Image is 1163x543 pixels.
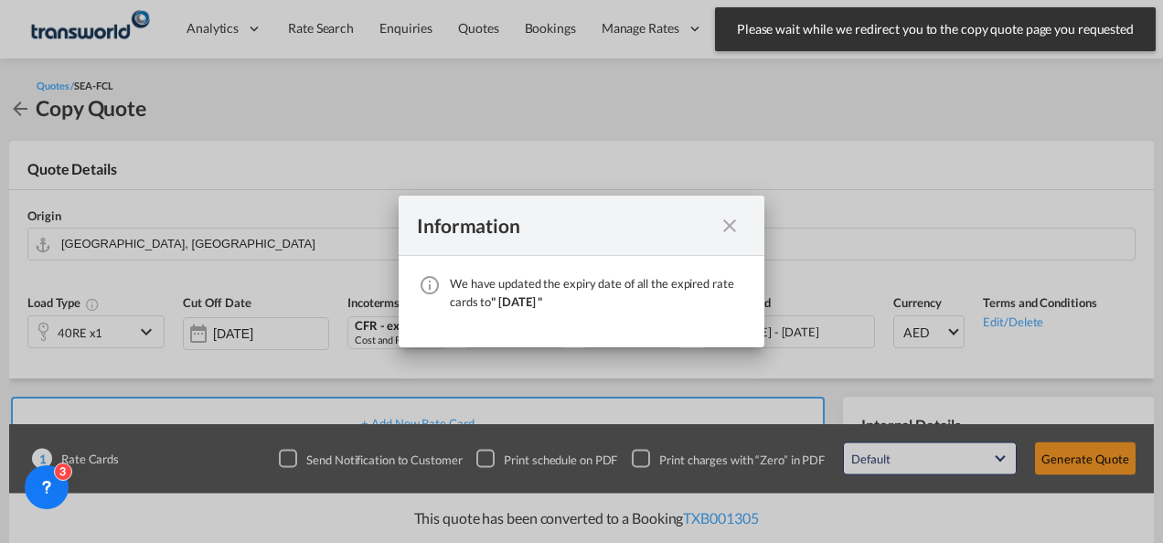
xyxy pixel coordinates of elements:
md-icon: icon-information-outline [419,274,441,296]
div: We have updated the expiry date of all the expired rate cards to [450,274,746,311]
md-dialog: We have ... [399,196,764,347]
md-icon: icon-close fg-AAA8AD cursor [719,215,741,237]
div: Information [417,214,713,237]
span: " [DATE] " [491,294,542,309]
span: Please wait while we redirect you to the copy quote page you requested [731,20,1139,38]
